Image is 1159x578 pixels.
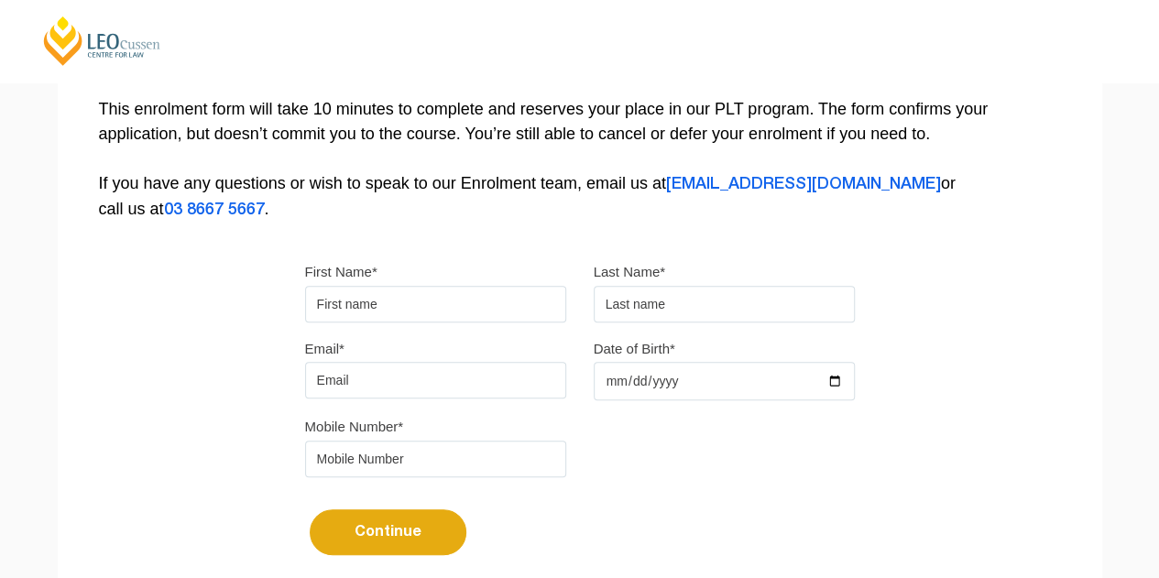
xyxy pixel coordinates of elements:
a: 03 8667 5667 [164,202,265,217]
a: [EMAIL_ADDRESS][DOMAIN_NAME] [666,177,941,191]
input: Email [305,362,566,398]
h2: Your Enrolment [99,48,1061,88]
input: Last name [594,286,855,322]
label: Email* [305,340,344,358]
label: Mobile Number* [305,418,404,436]
label: Last Name* [594,263,665,281]
a: [PERSON_NAME] Centre for Law [41,15,163,67]
label: Date of Birth* [594,340,675,358]
label: First Name* [305,263,377,281]
input: First name [305,286,566,322]
button: Continue [310,509,466,555]
input: Mobile Number [305,441,566,477]
p: This enrolment form will take 10 minutes to complete and reserves your place in our PLT program. ... [99,97,1061,223]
